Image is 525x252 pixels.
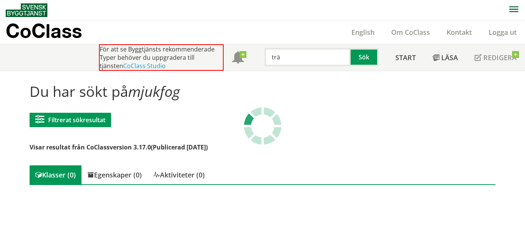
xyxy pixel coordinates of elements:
[81,165,147,184] div: Egenskaper (0)
[483,53,517,62] span: Redigera
[480,28,525,37] a: Logga ut
[395,53,416,62] span: Start
[387,44,424,71] a: Start
[147,165,210,184] div: Aktiviteter (0)
[351,48,379,66] button: Sök
[6,20,98,44] a: CoClass
[128,81,180,101] span: mjukfog
[424,44,466,71] a: Läsa
[30,165,81,184] div: Klasser (0)
[466,44,525,71] a: Redigera
[123,62,166,70] a: CoClass Studio
[6,3,47,17] img: Svensk Byggtjänst
[244,107,282,145] img: Laddar
[438,28,480,37] a: Kontakt
[151,143,208,151] span: (Publicerad [DATE])
[441,53,458,62] span: Läsa
[383,28,438,37] a: Om CoClass
[232,52,244,64] span: Notifikationer
[343,28,383,37] a: English
[30,143,151,151] span: Visar resultat från CoClassversion 3.17.0
[6,26,82,35] p: CoClass
[99,44,224,71] div: För att se Byggtjänsts rekommenderade Typer behöver du uppgradera till tjänsten
[30,83,495,100] h1: Du har sökt på
[265,48,351,66] input: Sök
[30,113,111,127] button: Filtrerat sökresultat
